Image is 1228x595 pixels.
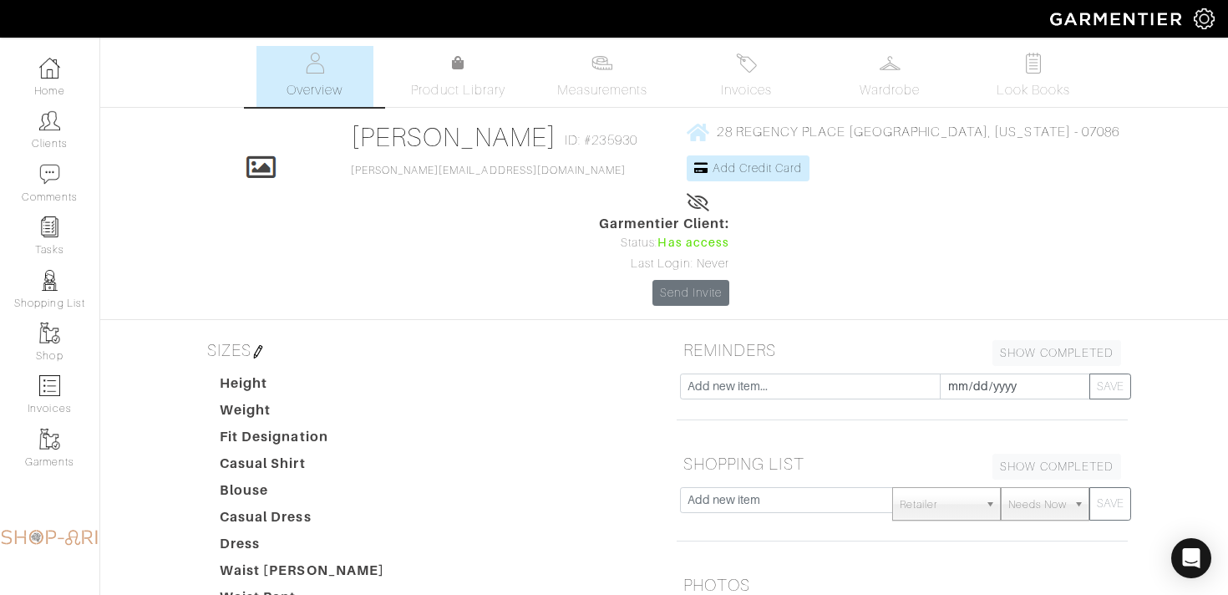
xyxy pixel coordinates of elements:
a: Invoices [688,46,804,107]
span: Measurements [557,80,648,100]
span: Invoices [721,80,772,100]
img: garments-icon-b7da505a4dc4fd61783c78ac3ca0ef83fa9d6f193b1c9dc38574b1d14d53ca28.png [39,429,60,450]
a: [PERSON_NAME][EMAIL_ADDRESS][DOMAIN_NAME] [351,165,627,176]
img: reminder-icon-8004d30b9f0a5d33ae49ab947aed9ed385cf756f9e5892f1edd6e32f2345188e.png [39,216,60,237]
span: 28 REGENCY PLACE [GEOGRAPHIC_DATA], [US_STATE] - 07086 [717,125,1119,140]
span: Needs Now [1008,488,1067,521]
a: Send Invite [652,280,729,306]
a: Measurements [544,46,662,107]
span: Garmentier Client: [599,214,729,234]
div: Open Intercom Messenger [1171,538,1211,578]
a: Product Library [400,53,517,100]
a: Look Books [975,46,1092,107]
a: SHOW COMPLETED [992,454,1121,480]
button: SAVE [1089,374,1131,399]
h5: SHOPPING LIST [677,447,1128,481]
a: 28 REGENCY PLACE [GEOGRAPHIC_DATA], [US_STATE] - 07086 [687,121,1119,142]
img: comment-icon-a0a6a9ef722e966f86d9cbdc48e553b5cf19dbc54f86b18d962a5391bc8f6eb6.png [39,164,60,185]
img: measurements-466bbee1fd09ba9460f595b01e5d73f9e2bff037440d3c8f018324cb6cdf7a4a.svg [591,53,612,74]
dt: Casual Shirt [207,454,398,481]
input: Add new item... [680,374,941,399]
a: Add Credit Card [687,155,809,181]
span: Look Books [997,80,1071,100]
dt: Waist [PERSON_NAME] [207,561,398,587]
div: Status: [599,234,729,252]
span: Retailer [900,488,978,521]
dt: Fit Designation [207,427,398,454]
dt: Dress [207,534,398,561]
img: todo-9ac3debb85659649dc8f770b8b6100bb5dab4b48dedcbae339e5042a72dfd3cc.svg [1023,53,1044,74]
a: SHOW COMPLETED [992,340,1121,366]
dt: Height [207,374,398,400]
img: stylists-icon-eb353228a002819b7ec25b43dbf5f0378dd9e0616d9560372ff212230b889e62.png [39,270,60,291]
span: ID: #235930 [565,130,637,150]
span: Add Credit Card [713,161,803,175]
img: orders-27d20c2124de7fd6de4e0e44c1d41de31381a507db9b33961299e4e07d508b8c.svg [736,53,757,74]
img: pen-cf24a1663064a2ec1b9c1bd2387e9de7a2fa800b781884d57f21acf72779bad2.png [251,345,265,359]
span: Overview [287,80,343,100]
dt: Blouse [207,481,398,507]
h5: SIZES [200,333,652,367]
img: clients-icon-6bae9207a08558b7cb47a8932f037763ab4055f8c8b6bfacd5dc20c3e0201464.png [39,110,60,131]
img: garmentier-logo-header-white-b43fb05a5012e4ada735d5af1a66efaba907eab6374d6393d1fbf88cb4ef424d.png [1042,4,1194,33]
span: Has access [657,234,729,252]
img: basicinfo-40fd8af6dae0f16599ec9e87c0ef1c0a1fdea2edbe929e3d69a839185d80c458.svg [304,53,325,74]
a: Overview [256,46,373,107]
img: wardrobe-487a4870c1b7c33e795ec22d11cfc2ed9d08956e64fb3008fe2437562e282088.svg [880,53,901,74]
h5: REMINDERS [677,333,1128,367]
a: Wardrobe [831,46,948,107]
img: orders-icon-0abe47150d42831381b5fb84f609e132dff9fe21cb692f30cb5eec754e2cba89.png [39,375,60,396]
a: [PERSON_NAME] [351,122,557,152]
img: dashboard-icon-dbcd8f5a0b271acd01030246c82b418ddd0df26cd7fceb0bd07c9910d44c42f6.png [39,58,60,79]
span: Wardrobe [860,80,920,100]
button: SAVE [1089,487,1131,521]
dt: Casual Dress [207,507,398,534]
span: Product Library [411,80,505,100]
input: Add new item [680,487,893,513]
dt: Weight [207,400,398,427]
img: gear-icon-white-bd11855cb880d31180b6d7d6211b90ccbf57a29d726f0c71d8c61bd08dd39cc2.png [1194,8,1215,29]
div: Last Login: Never [599,255,729,273]
img: garments-icon-b7da505a4dc4fd61783c78ac3ca0ef83fa9d6f193b1c9dc38574b1d14d53ca28.png [39,323,60,343]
